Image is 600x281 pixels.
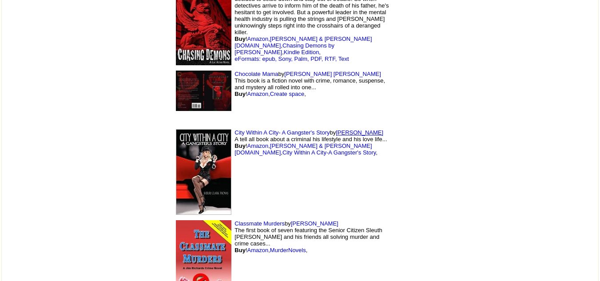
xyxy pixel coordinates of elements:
[247,36,269,42] a: Amazon
[284,71,381,77] a: [PERSON_NAME] [PERSON_NAME]
[234,71,385,97] font: by This book is a fiction novel with crime, romance, suspense, and mystery all rolled into one......
[234,55,349,62] a: eFormats: epub, Sony, Palm, PDF, RTF, Text
[442,175,444,177] img: shim.gif
[247,247,269,253] a: Amazon
[234,71,278,77] a: Chocolate Mama
[176,71,231,111] img: 46755.jpg
[291,220,338,227] a: [PERSON_NAME]
[234,129,330,136] a: City Within A City- A Gangster's Story
[234,91,246,97] b: Buy
[234,247,246,253] b: Buy
[234,42,334,55] a: Chasing Demons by [PERSON_NAME]
[270,91,304,97] a: Create space
[234,220,285,227] a: Classmate Murders
[282,149,376,156] a: City Within A City-A Gangster's Story
[234,142,372,156] a: [PERSON_NAME] & [PERSON_NAME][DOMAIN_NAME]
[234,142,246,149] b: Buy
[442,27,444,29] img: shim.gif
[176,129,231,215] img: 27006.jpg
[270,247,306,253] a: MurderNovels
[336,129,383,136] a: [PERSON_NAME]
[234,220,382,253] font: by The first book of seven featuring the Senior Citizen Sleuth [PERSON_NAME] and his friends all ...
[247,91,269,97] a: Amazon
[442,100,444,102] img: shim.gif
[247,142,269,149] a: Amazon
[442,268,444,270] img: shim.gif
[234,129,387,156] font: by A tell all book about a criminal his lifestyle and his love life... ! , , ,
[234,36,246,42] b: Buy
[234,36,372,49] a: [PERSON_NAME] & [PERSON_NAME][DOMAIN_NAME]
[398,71,433,124] img: shim.gif
[284,49,319,55] a: Kindle Edition
[173,36,389,62] div: ! , , , ,
[398,145,433,198] img: shim.gif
